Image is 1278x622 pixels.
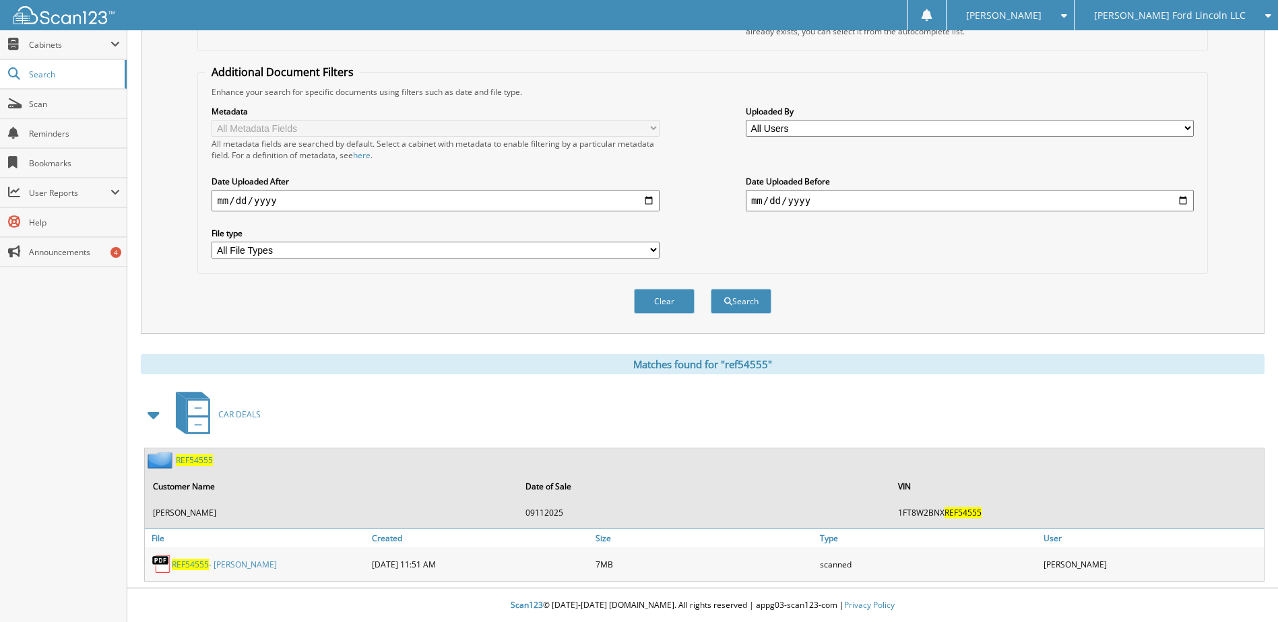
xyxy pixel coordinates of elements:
label: Uploaded By [746,106,1194,117]
div: 7MB [592,551,816,578]
button: Search [711,289,771,314]
div: [PERSON_NAME] [1040,551,1264,578]
span: REF54555 [945,507,982,518]
a: Privacy Policy [844,599,895,611]
div: © [DATE]-[DATE] [DOMAIN_NAME]. All rights reserved | appg03-scan123-com | [127,589,1278,622]
label: Date Uploaded Before [746,176,1194,187]
span: Bookmarks [29,158,120,169]
label: Date Uploaded After [212,176,660,187]
div: scanned [817,551,1040,578]
label: Metadata [212,106,660,117]
a: Created [369,529,592,547]
div: Enhance your search for specific documents using filters such as date and file type. [205,86,1200,98]
label: File type [212,228,660,239]
td: 09112025 [519,502,890,524]
td: 1FT8W2BNX [891,502,1263,524]
a: User [1040,529,1264,547]
span: Help [29,217,120,228]
a: Size [592,529,816,547]
span: User Reports [29,187,110,199]
a: here [353,149,371,161]
th: Date of Sale [519,473,890,500]
span: Search [29,69,118,80]
img: PDF.png [152,554,172,574]
span: Scan123 [511,599,543,611]
a: REF54555- [PERSON_NAME] [172,559,277,570]
a: REF54555 [176,454,213,466]
span: Reminders [29,128,120,139]
legend: Additional Document Filters [205,65,360,79]
a: Type [817,529,1040,547]
input: start [212,190,660,211]
img: folder2.png [148,452,176,469]
iframe: Chat Widget [1211,557,1278,622]
span: Cabinets [29,39,110,50]
span: Announcements [29,246,120,258]
a: File [145,529,369,547]
a: CAR DEALS [168,388,261,441]
th: Customer Name [146,473,517,500]
th: VIN [891,473,1263,500]
div: 4 [110,247,121,258]
div: [DATE] 11:51 AM [369,551,592,578]
span: Scan [29,98,120,110]
span: CAR DEALS [218,409,261,420]
input: end [746,190,1194,211]
div: All metadata fields are searched by default. Select a cabinet with metadata to enable filtering b... [212,138,660,161]
div: Matches found for "ref54555" [141,354,1265,374]
img: scan123-logo-white.svg [13,6,115,24]
td: [PERSON_NAME] [146,502,517,524]
span: [PERSON_NAME] Ford Lincoln LLC [1094,11,1246,20]
span: REF54555 [172,559,209,570]
button: Clear [634,289,695,314]
span: [PERSON_NAME] [966,11,1042,20]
